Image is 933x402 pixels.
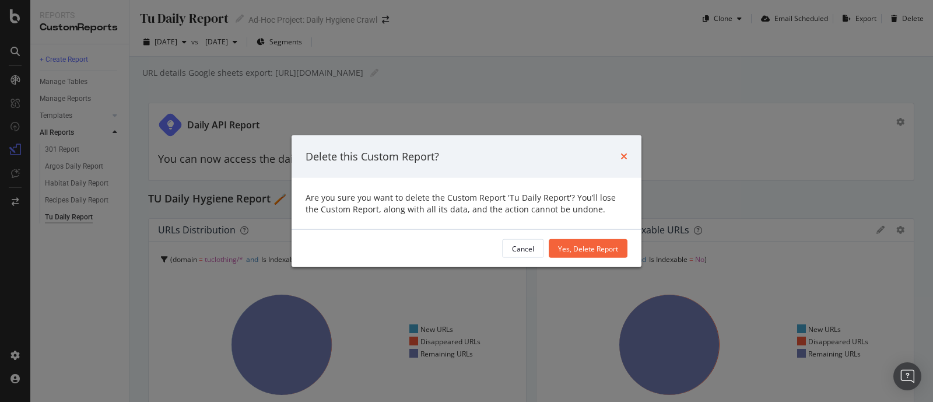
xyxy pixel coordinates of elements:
[292,135,641,267] div: modal
[893,362,921,390] div: Open Intercom Messenger
[502,239,544,258] button: Cancel
[549,239,627,258] button: Yes, Delete Report
[306,192,627,215] div: Are you sure you want to delete the Custom Report 'Tu Daily Report'? You’ll lose the Custom Repor...
[512,243,534,253] div: Cancel
[306,149,439,164] div: Delete this Custom Report?
[558,243,618,253] div: Yes, Delete Report
[620,149,627,164] div: times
